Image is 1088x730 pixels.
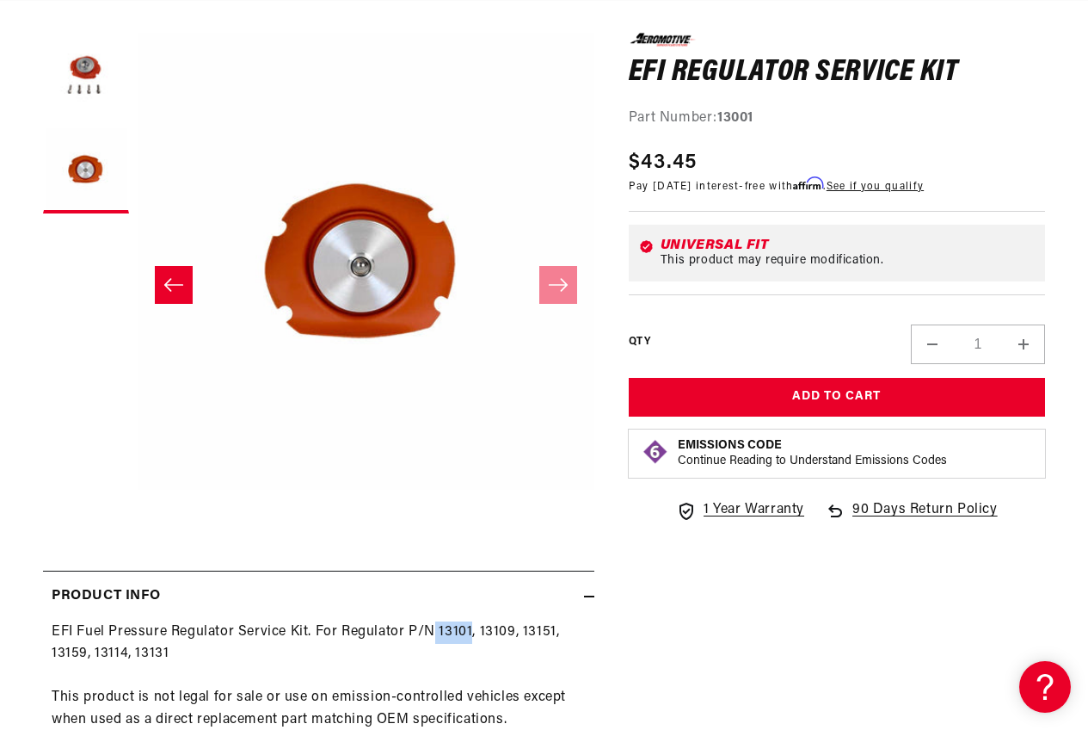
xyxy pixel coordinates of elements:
[629,378,1045,417] button: Add to Cart
[43,127,129,213] button: Load image 2 in gallery view
[629,178,924,195] p: Pay [DATE] interest-free with .
[43,33,129,119] button: Load image 1 in gallery view
[43,33,594,536] media-gallery: Gallery Viewer
[43,572,594,622] summary: Product Info
[629,59,1045,87] h1: EFI Regulator Service Kit
[642,438,669,466] img: Emissions code
[825,499,998,539] a: 90 Days Return Policy
[155,266,193,304] button: Slide left
[852,499,998,539] span: 90 Days Return Policy
[717,111,753,125] strong: 13001
[629,147,698,178] span: $43.45
[661,254,1035,268] div: This product may require modification.
[827,182,924,192] a: See if you qualify - Learn more about Affirm Financing (opens in modal)
[793,177,823,190] span: Affirm
[678,438,947,469] button: Emissions CodeContinue Reading to Understand Emissions Codes
[661,238,1035,252] div: Universal Fit
[676,499,804,522] a: 1 Year Warranty
[629,335,650,350] label: QTY
[678,454,947,469] p: Continue Reading to Understand Emissions Codes
[539,266,577,304] button: Slide right
[52,585,160,608] h2: Product Info
[704,499,804,522] span: 1 Year Warranty
[678,439,782,452] strong: Emissions Code
[629,108,1045,130] div: Part Number:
